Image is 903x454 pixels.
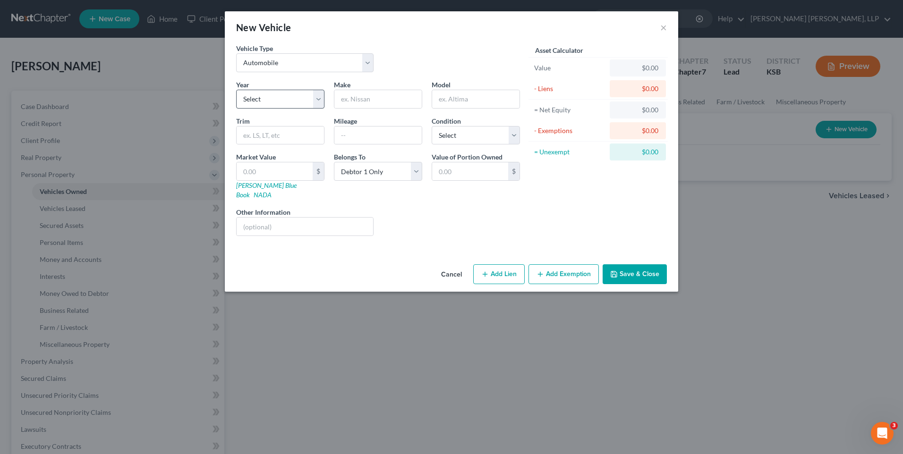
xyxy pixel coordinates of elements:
[432,80,451,90] label: Model
[236,43,273,53] label: Vehicle Type
[254,191,272,199] a: NADA
[237,218,373,235] input: (optional)
[334,153,366,161] span: Belongs To
[236,21,291,34] div: New Vehicle
[313,162,324,180] div: $
[534,126,605,135] div: - Exemptions
[603,264,667,284] button: Save & Close
[432,152,503,162] label: Value of Portion Owned
[617,105,658,115] div: $0.00
[334,81,350,89] span: Make
[617,84,658,93] div: $0.00
[237,162,313,180] input: 0.00
[334,126,422,144] input: --
[432,90,520,108] input: ex. Altima
[534,63,605,73] div: Value
[236,181,297,199] a: [PERSON_NAME] Blue Book
[432,116,461,126] label: Condition
[534,147,605,157] div: = Unexempt
[534,84,605,93] div: - Liens
[236,116,250,126] label: Trim
[534,105,605,115] div: = Net Equity
[535,45,583,55] label: Asset Calculator
[334,90,422,108] input: ex. Nissan
[890,422,898,429] span: 3
[334,116,357,126] label: Mileage
[617,147,658,157] div: $0.00
[508,162,520,180] div: $
[473,264,525,284] button: Add Lien
[236,80,249,90] label: Year
[432,162,508,180] input: 0.00
[528,264,599,284] button: Add Exemption
[660,22,667,33] button: ×
[236,152,276,162] label: Market Value
[617,63,658,73] div: $0.00
[236,207,290,217] label: Other Information
[237,126,324,144] input: ex. LS, LT, etc
[871,422,894,445] iframe: Intercom live chat
[434,265,469,284] button: Cancel
[617,126,658,135] div: $0.00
